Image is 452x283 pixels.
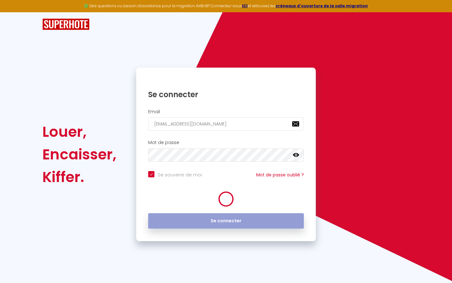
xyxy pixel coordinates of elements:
div: Kiffer. [42,166,116,188]
input: Ton Email [148,117,304,130]
h2: Email [148,109,304,114]
h1: Se connecter [148,90,304,99]
img: SuperHote logo [42,19,89,30]
h2: Mot de passe [148,140,304,145]
div: Encaisser, [42,143,116,166]
button: Se connecter [148,213,304,229]
div: Louer, [42,120,116,143]
button: Ouvrir le widget de chat LiveChat [5,3,24,21]
a: ICI [242,3,248,8]
a: créneaux d'ouverture de la salle migration [276,3,368,8]
a: Mot de passe oublié ? [256,172,304,178]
